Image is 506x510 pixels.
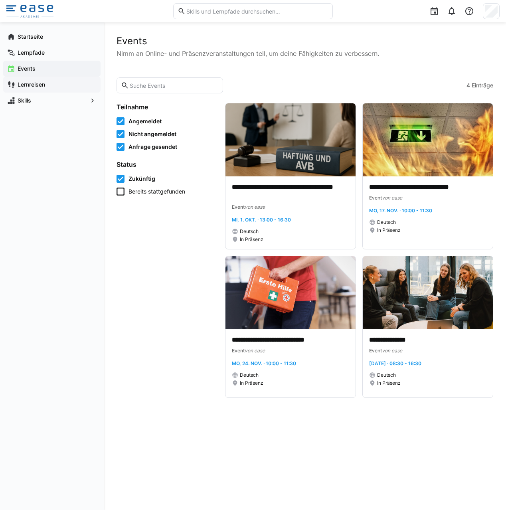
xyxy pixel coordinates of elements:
span: von ease [382,348,402,354]
span: Zukünftig [128,175,155,183]
span: Anfrage gesendet [128,143,177,151]
span: von ease [245,204,265,210]
p: Nimm an Online- und Präsenzveranstaltungen teil, um deine Fähigkeiten zu verbessern. [117,49,493,58]
h4: Status [117,160,215,168]
span: Deutsch [377,219,396,225]
span: In Präsenz [240,236,263,243]
span: Mo, 17. Nov. · 10:00 - 11:30 [369,208,432,213]
span: 4 [466,81,470,89]
span: Nicht angemeldet [128,130,176,138]
span: Angemeldet [128,117,162,125]
span: Deutsch [240,228,259,235]
span: von ease [382,195,402,201]
span: Einträge [472,81,493,89]
span: [DATE] · 08:30 - 16:30 [369,360,421,366]
img: image [225,103,356,176]
span: In Präsenz [240,380,263,386]
span: Mo, 24. Nov. · 10:00 - 11:30 [232,360,296,366]
img: image [363,256,493,329]
input: Suche Events [129,82,219,89]
h4: Teilnahme [117,103,215,111]
span: Bereits stattgefunden [128,188,185,196]
img: image [225,256,356,329]
input: Skills und Lernpfade durchsuchen… [186,8,328,15]
span: Deutsch [377,372,396,378]
span: In Präsenz [377,227,401,233]
span: Event [369,195,382,201]
span: Event [232,204,245,210]
span: von ease [245,348,265,354]
span: Deutsch [240,372,259,378]
span: Mi, 1. Okt. · 13:00 - 16:30 [232,217,291,223]
span: Event [232,348,245,354]
h2: Events [117,35,493,47]
img: image [363,103,493,176]
span: Event [369,348,382,354]
span: In Präsenz [377,380,401,386]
